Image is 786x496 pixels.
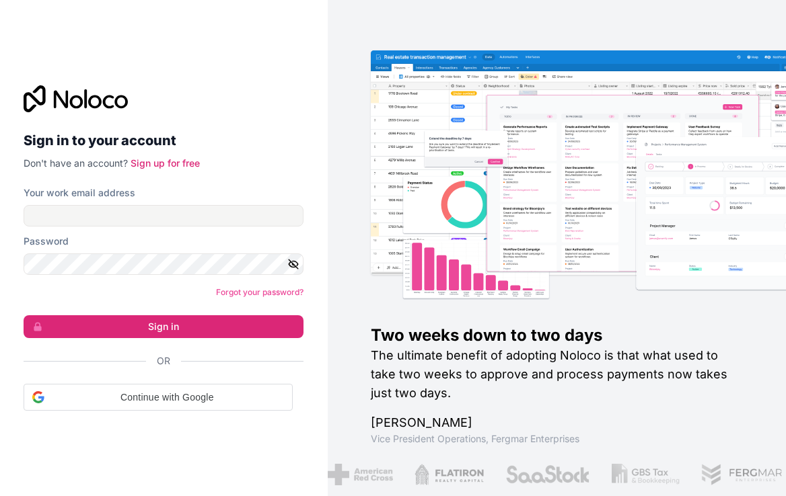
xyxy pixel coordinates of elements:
span: Don't have an account? [24,157,128,169]
input: Email address [24,205,303,226]
a: Sign up for free [131,157,200,169]
img: /assets/saastock-C6Zbiodz.png [505,464,589,485]
img: /assets/fergmar-CudnrXN5.png [701,464,783,485]
h1: Two weeks down to two days [371,325,743,346]
span: Continue with Google [50,390,284,405]
button: Sign in [24,315,303,338]
span: Or [157,354,170,368]
label: Password [24,235,69,248]
img: /assets/gbstax-C-GtDUiK.png [611,464,680,485]
div: Continue with Google [24,384,293,411]
h2: The ultimate benefit of adopting Noloco is that what used to take two weeks to approve and proces... [371,346,743,403]
label: Your work email address [24,186,135,200]
h1: [PERSON_NAME] [371,413,743,432]
img: /assets/american-red-cross-BAupjrZR.png [327,464,392,485]
h2: Sign in to your account [24,128,303,153]
img: /assets/flatiron-C8eUkumj.png [414,464,484,485]
a: Forgot your password? [216,287,303,297]
h1: Vice President Operations , Fergmar Enterprises [371,432,743,446]
input: Password [24,253,303,275]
